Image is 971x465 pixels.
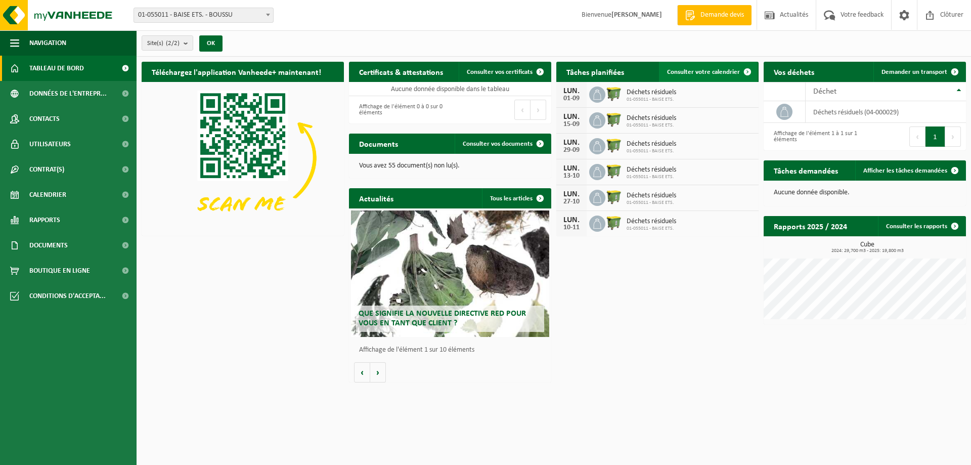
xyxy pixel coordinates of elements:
[561,87,582,95] div: LUN.
[605,85,623,102] img: WB-1100-HPE-GN-50
[29,233,68,258] span: Documents
[359,310,526,327] span: Que signifie la nouvelle directive RED pour vous en tant que client ?
[556,62,634,81] h2: Tâches planifiées
[659,62,758,82] a: Consulter votre calendrier
[142,62,331,81] h2: Téléchargez l'application Vanheede+ maintenant!
[354,362,370,383] button: Vorige
[627,140,676,148] span: Déchets résiduels
[29,56,84,81] span: Tableau de bord
[561,224,582,231] div: 10-11
[925,126,945,147] button: 1
[627,148,676,154] span: 01-055011 - BAISE ETS.
[627,97,676,103] span: 01-055011 - BAISE ETS.
[769,241,966,253] h3: Cube
[29,132,71,157] span: Utilisateurs
[769,125,860,148] div: Affichage de l'élément 1 à 1 sur 1 éléments
[764,216,857,236] h2: Rapports 2025 / 2024
[142,35,193,51] button: Site(s)(2/2)
[813,88,836,96] span: Déchet
[605,162,623,180] img: WB-1100-HPE-GN-50
[667,69,740,75] span: Consulter votre calendrier
[627,166,676,174] span: Déchets résiduels
[561,164,582,173] div: LUN.
[359,162,541,170] p: Vous avez 55 document(s) non lu(s).
[561,121,582,128] div: 15-09
[531,100,546,120] button: Next
[370,362,386,383] button: Volgende
[627,122,676,129] span: 01-055011 - BAISE ETS.
[909,126,925,147] button: Previous
[349,82,551,96] td: Aucune donnée disponible dans le tableau
[627,114,676,122] span: Déchets résiduels
[561,198,582,205] div: 27-10
[459,62,550,82] a: Consulter vos certificats
[134,8,273,22] span: 01-055011 - BAISE ETS. - BOUSSU
[881,69,947,75] span: Demander un transport
[863,167,947,174] span: Afficher les tâches demandées
[774,189,956,196] p: Aucune donnée disponible.
[806,101,966,123] td: déchets résiduels (04-000029)
[29,106,60,132] span: Contacts
[764,160,848,180] h2: Tâches demandées
[29,207,60,233] span: Rapports
[561,147,582,154] div: 29-09
[605,188,623,205] img: WB-1100-HPE-GN-50
[482,188,550,208] a: Tous les articles
[463,141,533,147] span: Consulter vos documents
[561,190,582,198] div: LUN.
[351,210,549,337] a: Que signifie la nouvelle directive RED pour vous en tant que client ?
[29,30,66,56] span: Navigation
[561,113,582,121] div: LUN.
[561,95,582,102] div: 01-09
[29,258,90,283] span: Boutique en ligne
[677,5,752,25] a: Demande devis
[467,69,533,75] span: Consulter vos certificats
[29,283,106,309] span: Conditions d'accepta...
[561,173,582,180] div: 13-10
[764,62,824,81] h2: Vos déchets
[611,11,662,19] strong: [PERSON_NAME]
[561,216,582,224] div: LUN.
[147,36,180,51] span: Site(s)
[627,200,676,206] span: 01-055011 - BAISE ETS.
[627,192,676,200] span: Déchets résiduels
[627,174,676,180] span: 01-055011 - BAISE ETS.
[878,216,965,236] a: Consulter les rapports
[142,82,344,234] img: Download de VHEPlus App
[349,62,453,81] h2: Certificats & attestations
[605,137,623,154] img: WB-1100-HPE-GN-50
[29,81,107,106] span: Données de l'entrepr...
[698,10,746,20] span: Demande devis
[514,100,531,120] button: Previous
[945,126,961,147] button: Next
[627,89,676,97] span: Déchets résiduels
[349,134,408,153] h2: Documents
[29,182,66,207] span: Calendrier
[455,134,550,154] a: Consulter vos documents
[134,8,274,23] span: 01-055011 - BAISE ETS. - BOUSSU
[359,347,546,354] p: Affichage de l'élément 1 sur 10 éléments
[354,99,445,121] div: Affichage de l'élément 0 à 0 sur 0 éléments
[561,139,582,147] div: LUN.
[769,248,966,253] span: 2024: 29,700 m3 - 2025: 19,800 m3
[627,218,676,226] span: Déchets résiduels
[605,214,623,231] img: WB-1100-HPE-GN-50
[29,157,64,182] span: Contrat(s)
[199,35,223,52] button: OK
[605,111,623,128] img: WB-1100-HPE-GN-50
[855,160,965,181] a: Afficher les tâches demandées
[166,40,180,47] count: (2/2)
[873,62,965,82] a: Demander un transport
[627,226,676,232] span: 01-055011 - BAISE ETS.
[349,188,404,208] h2: Actualités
